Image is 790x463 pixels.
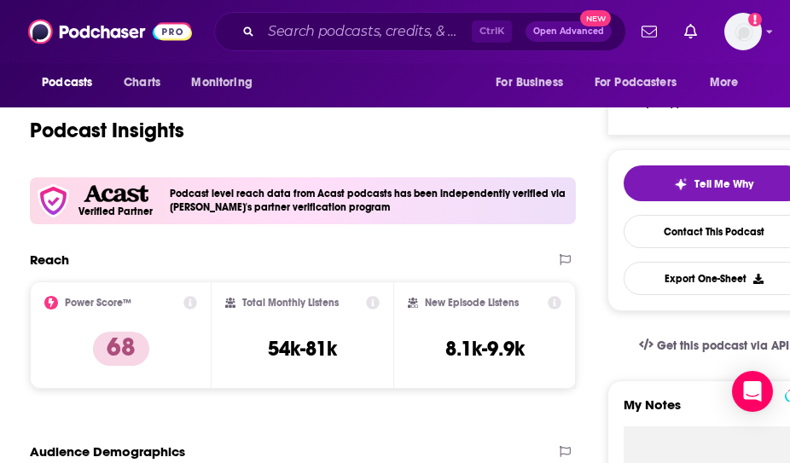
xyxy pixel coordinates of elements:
[496,71,563,95] span: For Business
[584,67,701,99] button: open menu
[113,67,171,99] a: Charts
[191,71,252,95] span: Monitoring
[30,118,184,143] h1: Podcast Insights
[533,27,604,36] span: Open Advanced
[268,336,337,362] h3: 54k-81k
[484,67,584,99] button: open menu
[30,67,114,99] button: open menu
[472,20,512,43] span: Ctrl K
[30,252,69,268] h2: Reach
[42,71,92,95] span: Podcasts
[595,71,677,95] span: For Podcasters
[78,206,153,217] h5: Verified Partner
[710,71,739,95] span: More
[724,13,762,50] span: Logged in as mresewehr
[748,13,762,26] svg: Add a profile image
[732,371,773,412] div: Open Intercom Messenger
[657,339,789,353] span: Get this podcast via API
[37,184,70,217] img: verfied icon
[65,297,131,309] h2: Power Score™
[93,332,149,366] p: 68
[261,18,472,45] input: Search podcasts, credits, & more...
[425,297,519,309] h2: New Episode Listens
[242,297,339,309] h2: Total Monthly Listens
[724,13,762,50] button: Show profile menu
[580,10,611,26] span: New
[30,443,185,460] h2: Audience Demographics
[674,177,688,191] img: tell me why sparkle
[445,336,525,362] h3: 8.1k-9.9k
[84,185,148,203] img: Acast
[124,71,160,95] span: Charts
[214,12,626,51] div: Search podcasts, credits, & more...
[28,15,192,48] img: Podchaser - Follow, Share and Rate Podcasts
[635,17,664,46] a: Show notifications dropdown
[170,188,568,213] h4: Podcast level reach data from Acast podcasts has been independently verified via [PERSON_NAME]'s ...
[677,17,704,46] a: Show notifications dropdown
[724,13,762,50] img: User Profile
[694,177,753,191] span: Tell Me Why
[179,67,274,99] button: open menu
[526,21,612,42] button: Open AdvancedNew
[698,67,760,99] button: open menu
